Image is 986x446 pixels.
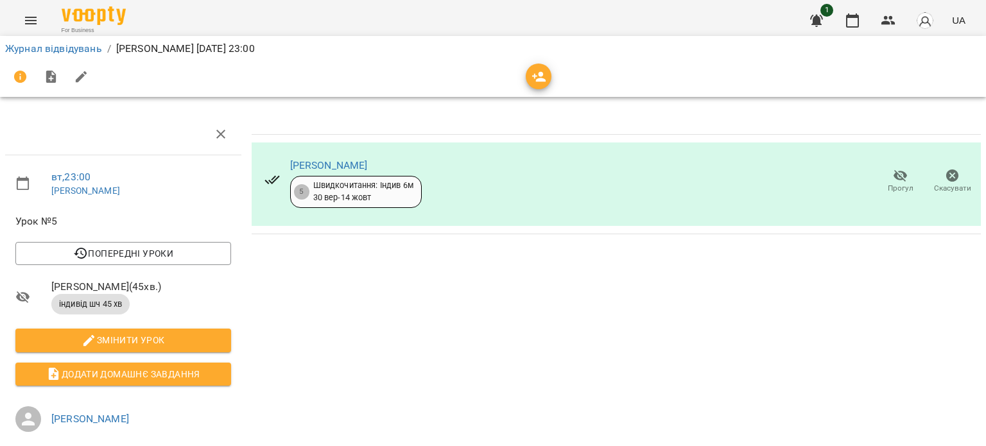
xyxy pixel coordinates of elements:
button: Попередні уроки [15,242,231,265]
a: вт , 23:00 [51,171,91,183]
span: Додати домашнє завдання [26,366,221,382]
span: 1 [820,4,833,17]
button: Menu [15,5,46,36]
button: Прогул [874,164,926,200]
span: Змінити урок [26,332,221,348]
img: avatar_s.png [916,12,934,30]
p: [PERSON_NAME] [DATE] 23:00 [116,41,255,56]
nav: breadcrumb [5,41,981,56]
div: 5 [294,184,309,200]
div: Швидкочитання: Індив 6м 30 вер - 14 жовт [313,180,413,203]
button: Змінити урок [15,329,231,352]
span: For Business [62,26,126,35]
button: UA [947,8,971,32]
span: індивід шч 45 хв [51,298,130,310]
span: [PERSON_NAME] ( 45 хв. ) [51,279,231,295]
span: Попередні уроки [26,246,221,261]
a: Журнал відвідувань [5,42,102,55]
button: Додати домашнє завдання [15,363,231,386]
a: [PERSON_NAME] [290,159,368,171]
span: UA [952,13,965,27]
a: [PERSON_NAME] [51,413,129,425]
span: Скасувати [934,183,971,194]
span: Прогул [888,183,913,194]
span: Урок №5 [15,214,231,229]
li: / [107,41,111,56]
button: Скасувати [926,164,978,200]
img: Voopty Logo [62,6,126,25]
a: [PERSON_NAME] [51,185,120,196]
